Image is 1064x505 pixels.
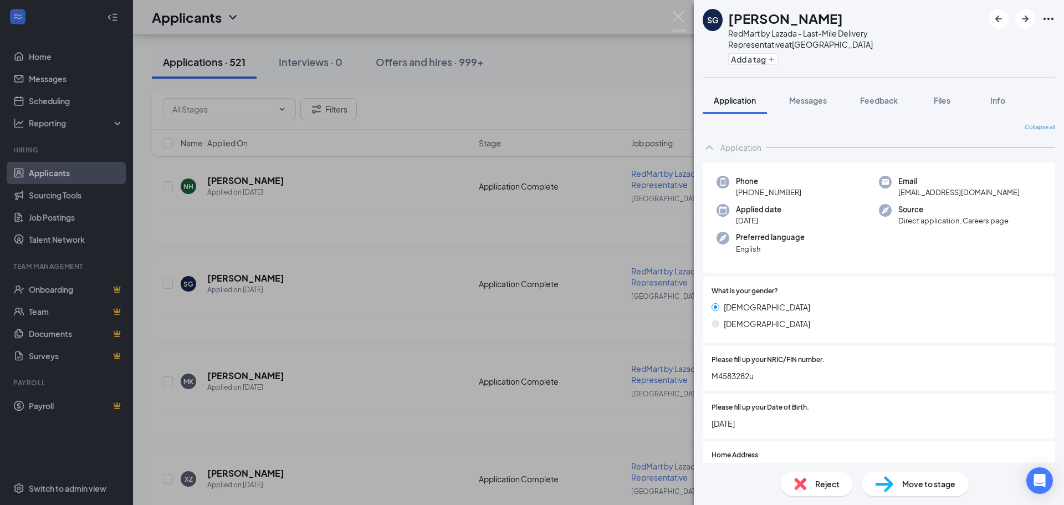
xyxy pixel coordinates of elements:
span: Applied date [736,204,781,215]
div: Open Intercom Messenger [1026,467,1053,494]
svg: Plus [768,56,775,63]
button: PlusAdd a tag [728,53,777,65]
div: SG [707,14,718,25]
span: [DATE] [736,215,781,226]
span: Messages [789,95,827,105]
span: Move to stage [902,478,955,490]
span: Collapse all [1025,123,1055,132]
span: Application [714,95,756,105]
span: Direct application, Careers page [898,215,1009,226]
span: English [736,243,805,254]
svg: ArrowLeftNew [992,12,1005,25]
span: Preferred language [736,232,805,243]
span: Source [898,204,1009,215]
button: ArrowLeftNew [989,9,1009,29]
span: Phone [736,176,801,187]
span: Feedback [860,95,898,105]
span: [DEMOGRAPHIC_DATA] [724,301,810,313]
span: [EMAIL_ADDRESS][DOMAIN_NAME] [898,187,1020,198]
span: [PHONE_NUMBER] [736,187,801,198]
span: [DATE] [712,417,1046,430]
svg: ArrowRight [1019,12,1032,25]
svg: ChevronUp [703,141,716,154]
span: M4583282u [712,370,1046,382]
div: Application [720,142,761,153]
span: Please fill up your NRIC/FIN number. [712,355,825,365]
span: Email [898,176,1020,187]
button: ArrowRight [1015,9,1035,29]
div: RedMart by Lazada - Last-Mile Delivery Representative at [GEOGRAPHIC_DATA] [728,28,983,50]
span: Files [934,95,950,105]
span: What is your gender? [712,286,778,297]
span: Reject [815,478,840,490]
span: Home Address [712,450,758,461]
span: [DEMOGRAPHIC_DATA] [724,318,810,330]
span: Please fill up your Date of Birth. [712,402,809,413]
h1: [PERSON_NAME] [728,9,843,28]
svg: Ellipses [1042,12,1055,25]
span: Info [990,95,1005,105]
